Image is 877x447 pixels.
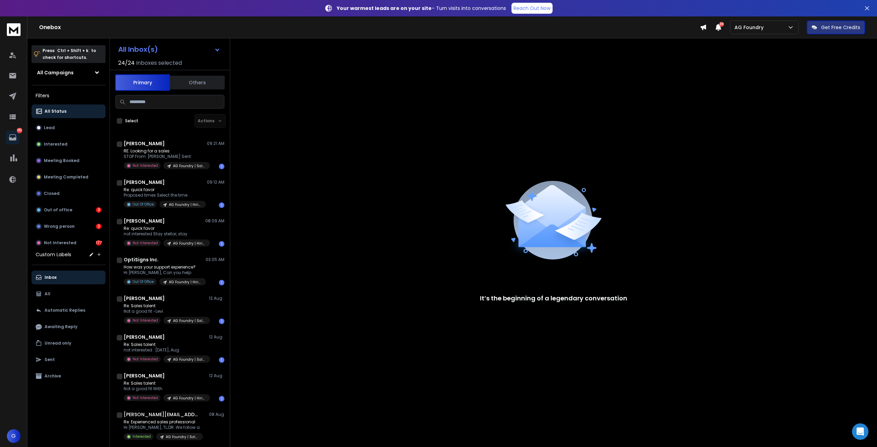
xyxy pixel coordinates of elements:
[32,236,106,250] button: Not Interested177
[44,191,60,196] p: Closed
[45,324,77,330] p: Awaiting Reply
[32,287,106,301] button: All
[173,241,206,246] p: AG Foundry | Hiring | Sales | [GEOGRAPHIC_DATA]
[96,207,101,213] div: 3
[719,22,724,27] span: 30
[44,224,75,229] p: Wrong person
[96,224,101,229] div: 2
[124,309,206,314] p: Not a good fit -Levi
[133,318,158,323] p: Not Interested
[44,207,72,213] p: Out of office
[511,3,553,14] a: Reach Out Now
[209,334,224,340] p: 12 Aug
[166,434,199,439] p: AG Foundry | Sales | All Industry | IL & Nearby
[219,357,224,363] div: 1
[39,23,700,32] h1: Onebox
[170,75,225,90] button: Others
[124,264,206,270] p: How was your support experience?
[42,47,96,61] p: Press to check for shortcuts.
[133,357,158,362] p: Not Interested
[45,357,55,362] p: Sent
[124,347,206,353] p: not interested.. [DATE], Aug
[44,240,76,246] p: Not Interested
[7,429,21,443] button: G
[124,303,206,309] p: Re: Sales talent
[32,320,106,334] button: Awaiting Reply
[124,381,206,386] p: Re: Sales talent
[219,241,224,247] div: 1
[219,164,224,169] div: 1
[32,187,106,200] button: Closed
[124,226,206,231] p: Re: quick favor
[44,141,67,147] p: Interested
[124,179,165,186] h1: [PERSON_NAME]
[124,270,206,275] p: Hi [PERSON_NAME], Can you help
[169,280,202,285] p: AG Foundry | Hiring | Sales | [GEOGRAPHIC_DATA]
[36,251,71,258] h3: Custom Labels
[44,125,55,131] p: Lead
[205,218,224,224] p: 08:09 AM
[124,386,206,392] p: Not a good fit With
[219,202,224,208] div: 1
[45,340,71,346] p: Unread only
[207,141,224,146] p: 09:21 AM
[133,202,154,207] p: Out Of Office
[133,395,158,400] p: Not Interested
[219,319,224,324] div: 1
[44,174,88,180] p: Meeting Completed
[124,372,165,379] h1: [PERSON_NAME]
[32,170,106,184] button: Meeting Completed
[124,334,165,340] h1: [PERSON_NAME]
[44,158,79,163] p: Meeting Booked
[124,425,203,430] p: Hi [PERSON_NAME], TL;DR: We follow a
[209,412,224,417] p: 08 Aug
[209,373,224,378] p: 12 Aug
[32,137,106,151] button: Interested
[32,220,106,233] button: Wrong person2
[125,118,138,124] label: Select
[32,203,106,217] button: Out of office3
[337,5,432,12] strong: Your warmest leads are on your site
[45,308,85,313] p: Automatic Replies
[124,411,199,418] h1: [PERSON_NAME][EMAIL_ADDRESS][DOMAIN_NAME]
[32,369,106,383] button: Archive
[96,240,101,246] div: 177
[207,179,224,185] p: 09:12 AM
[734,24,766,31] p: AG Foundry
[32,336,106,350] button: Unread only
[821,24,860,31] p: Get Free Credits
[514,5,551,12] p: Reach Out Now
[133,434,151,439] p: Interested
[173,318,206,323] p: AG Foundry | Sales | All Industry | IL & Nearby
[32,154,106,167] button: Meeting Booked
[124,256,159,263] h1: OptiSigns Inc.
[7,23,21,36] img: logo
[6,131,20,144] a: 182
[113,42,226,56] button: All Inbox(s)
[45,275,57,280] p: Inbox
[124,140,165,147] h1: [PERSON_NAME]
[173,357,206,362] p: AG Foundry | Sales | All Industry | IL & Nearby
[337,5,506,12] p: – Turn visits into conversations
[124,295,165,302] h1: [PERSON_NAME]
[209,296,224,301] p: 12 Aug
[480,294,627,303] p: It’s the beginning of a legendary conversation
[124,419,203,425] p: Re: Experienced sales professional
[124,342,206,347] p: Re: Sales talent
[219,280,224,285] div: 1
[32,91,106,100] h3: Filters
[169,202,202,207] p: AG Foundry | Hiring | Sales | [GEOGRAPHIC_DATA]
[133,163,158,168] p: Not Interested
[17,128,22,133] p: 182
[37,69,74,76] h1: All Campaigns
[124,154,206,159] p: STOP From: [PERSON_NAME] Sent:
[124,231,206,237] p: not interested Stay stellar, stay
[32,121,106,135] button: Lead
[206,257,224,262] p: 03:05 AM
[32,353,106,367] button: Sent
[32,104,106,118] button: All Status
[124,187,206,193] p: Re: quick favor
[45,109,66,114] p: All Status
